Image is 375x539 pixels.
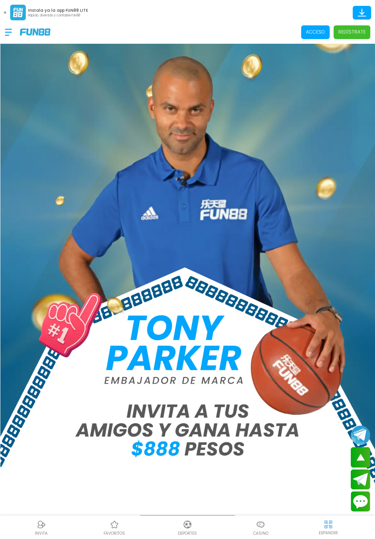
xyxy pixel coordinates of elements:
[28,7,88,13] p: Instala ya la app FUN88 LITE
[319,530,338,536] p: EXPANDIR
[78,519,151,536] a: Casino FavoritosCasino Favoritosfavoritos
[351,469,370,490] button: Join telegram
[306,29,325,36] p: Acceso
[28,13,88,18] p: Rápido, divertido y confiable FUN88
[178,530,197,536] p: Deportes
[253,530,268,536] p: Casino
[104,530,125,536] p: favoritos
[110,520,119,529] img: Casino Favoritos
[20,29,50,35] img: Company Logo
[37,520,46,529] img: Referral
[323,519,333,529] img: hide
[351,447,370,468] button: scroll up
[256,520,265,529] img: Casino
[224,519,297,536] a: CasinoCasinoCasino
[338,29,366,36] p: Regístrate
[5,519,78,536] a: ReferralReferralINVITA
[351,425,370,445] button: Join telegram channel
[10,5,26,20] img: App Logo
[351,491,370,512] button: Contact customer service
[183,520,192,529] img: Deportes
[151,519,224,536] a: DeportesDeportesDeportes
[35,530,48,536] p: INVITA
